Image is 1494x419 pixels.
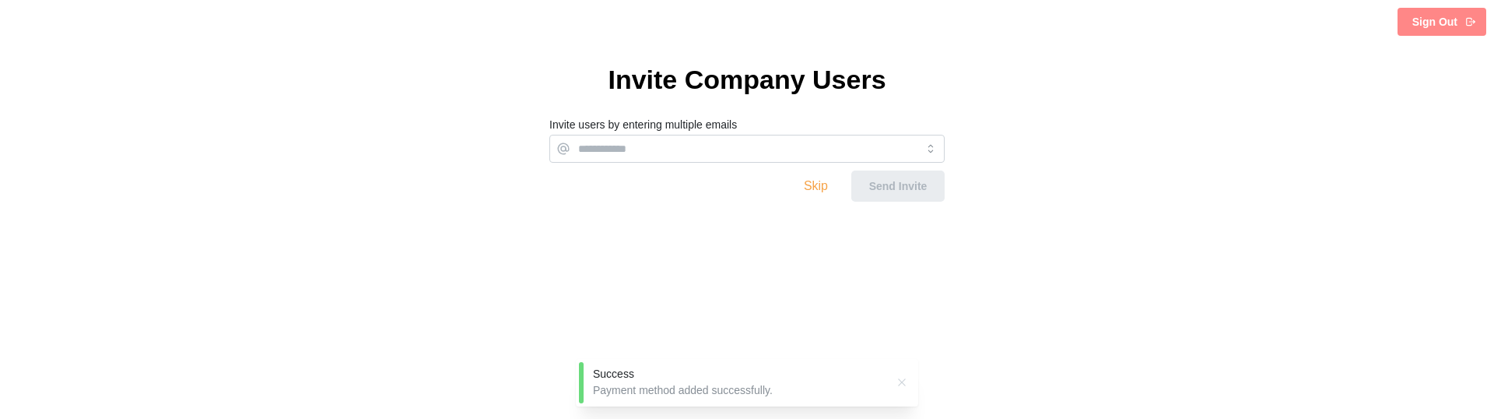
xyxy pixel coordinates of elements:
[593,367,886,382] div: Success
[549,62,945,97] h1: Invite Company Users
[804,179,828,192] a: Skip
[1412,9,1457,35] span: Sign Out
[1398,8,1486,36] button: Sign Out
[549,117,737,134] label: Invite users by entering multiple emails
[593,383,886,399] div: Payment method added successfully.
